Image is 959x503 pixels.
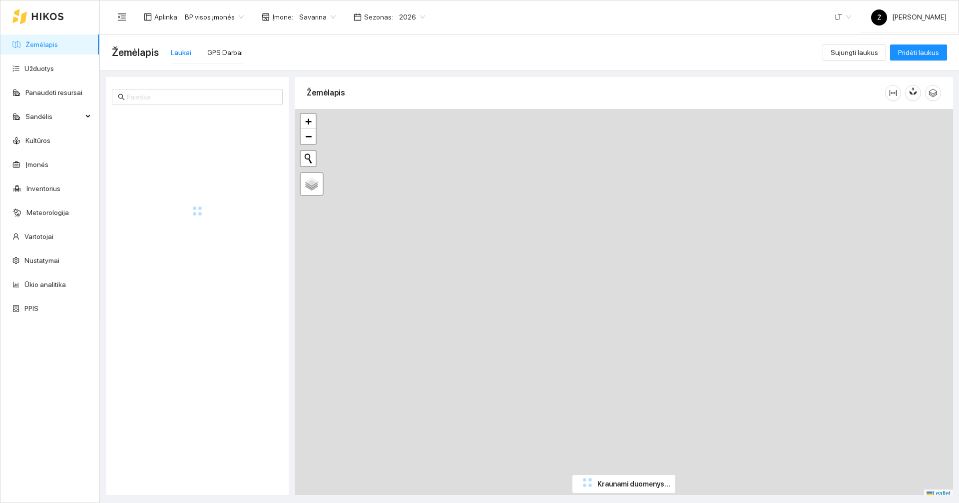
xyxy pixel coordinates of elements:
[117,12,126,21] span: menu-fold
[24,232,53,240] a: Vartotojai
[24,280,66,288] a: Ūkio analitika
[305,115,312,127] span: +
[24,64,54,72] a: Užduotys
[354,13,362,21] span: calendar
[597,478,670,489] span: Kraunami duomenys...
[25,136,50,144] a: Kultūros
[823,44,886,60] button: Sujungti laukus
[890,48,947,56] a: Pridėti laukus
[24,304,38,312] a: PPIS
[307,78,885,107] div: Žemėlapis
[898,47,939,58] span: Pridėti laukus
[127,91,277,102] input: Paieška
[886,89,901,97] span: column-width
[301,173,323,195] a: Layers
[118,93,125,100] span: search
[26,208,69,216] a: Meteorologija
[112,7,132,27] button: menu-fold
[171,47,191,58] div: Laukai
[24,256,59,264] a: Nustatymai
[877,9,882,25] span: Ž
[25,88,82,96] a: Panaudoti resursai
[112,44,159,60] span: Žemėlapis
[272,11,293,22] span: Įmonė :
[25,106,82,126] span: Sandėlis
[871,13,947,21] span: [PERSON_NAME]
[262,13,270,21] span: shop
[26,184,60,192] a: Inventorius
[831,47,878,58] span: Sujungti laukus
[185,9,244,24] span: BP visos įmonės
[823,48,886,56] a: Sujungti laukus
[299,9,336,24] span: Savarina
[207,47,243,58] div: GPS Darbai
[399,9,425,24] span: 2026
[144,13,152,21] span: layout
[301,129,316,144] a: Zoom out
[301,151,316,166] button: Initiate a new search
[301,114,316,129] a: Zoom in
[927,490,951,497] a: Leaflet
[890,44,947,60] button: Pridėti laukus
[305,130,312,142] span: −
[835,9,851,24] span: LT
[154,11,179,22] span: Aplinka :
[885,85,901,101] button: column-width
[25,160,48,168] a: Įmonės
[25,40,58,48] a: Žemėlapis
[364,11,393,22] span: Sezonas :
